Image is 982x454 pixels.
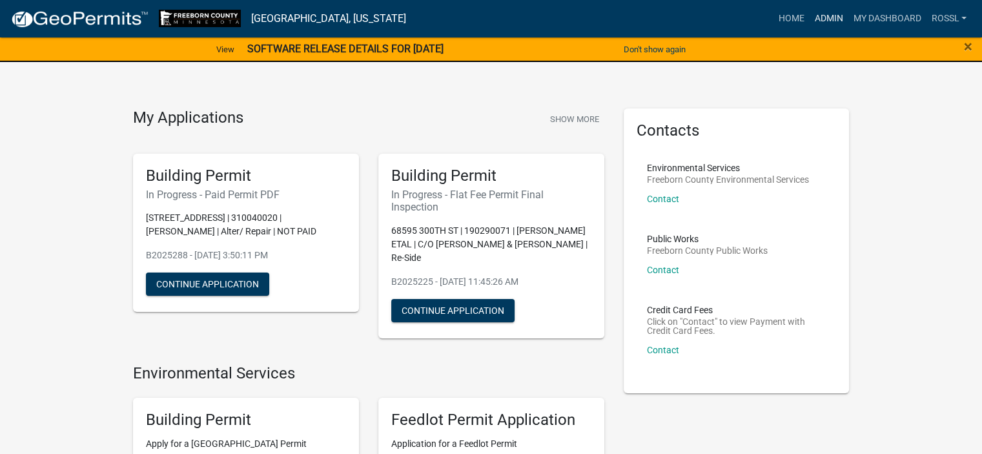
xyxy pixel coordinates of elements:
[545,108,604,130] button: Show More
[391,299,515,322] button: Continue Application
[211,39,240,60] a: View
[647,345,679,355] a: Contact
[146,249,346,262] p: B2025288 - [DATE] 3:50:11 PM
[926,6,972,31] a: RossL
[146,411,346,429] h5: Building Permit
[159,10,241,27] img: Freeborn County, Minnesota
[647,265,679,275] a: Contact
[146,211,346,238] p: [STREET_ADDRESS] | 310040020 | [PERSON_NAME] | Alter/ Repair | NOT PAID
[391,167,591,185] h5: Building Permit
[391,189,591,213] h6: In Progress - Flat Fee Permit Final Inspection
[848,6,926,31] a: My Dashboard
[964,37,972,56] span: ×
[619,39,691,60] button: Don't show again
[247,43,444,55] strong: SOFTWARE RELEASE DETAILS FOR [DATE]
[391,224,591,265] p: 68595 300TH ST | 190290071 | [PERSON_NAME] ETAL | C/O [PERSON_NAME] & [PERSON_NAME] | Re-Side
[647,234,768,243] p: Public Works
[647,194,679,204] a: Contact
[637,121,837,140] h5: Contacts
[647,305,826,315] p: Credit Card Fees
[133,108,243,128] h4: My Applications
[251,8,406,30] a: [GEOGRAPHIC_DATA], [US_STATE]
[133,364,604,383] h4: Environmental Services
[391,437,591,451] p: Application for a Feedlot Permit
[647,175,809,184] p: Freeborn County Environmental Services
[146,273,269,296] button: Continue Application
[146,189,346,201] h6: In Progress - Paid Permit PDF
[647,317,826,335] p: Click on "Contact" to view Payment with Credit Card Fees.
[146,437,346,451] p: Apply for a [GEOGRAPHIC_DATA] Permit
[647,246,768,255] p: Freeborn County Public Works
[809,6,848,31] a: Admin
[146,167,346,185] h5: Building Permit
[773,6,809,31] a: Home
[647,163,809,172] p: Environmental Services
[964,39,972,54] button: Close
[391,275,591,289] p: B2025225 - [DATE] 11:45:26 AM
[391,411,591,429] h5: Feedlot Permit Application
